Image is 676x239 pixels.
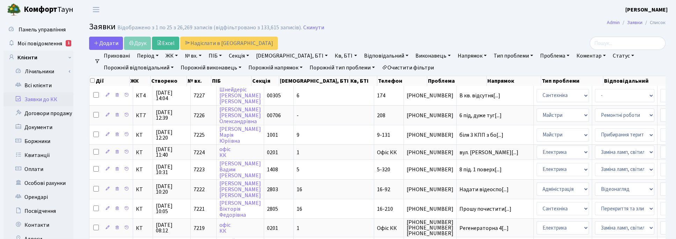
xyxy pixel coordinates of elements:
th: [DEMOGRAPHIC_DATA], БТІ [279,76,350,86]
a: Особові рахунки [3,176,73,190]
span: [DATE] 12:39 [156,110,188,121]
span: [DATE] 10:20 [156,184,188,195]
span: 9 [297,131,299,139]
span: 6 [297,92,299,99]
span: 1001 [267,131,278,139]
a: Порожній тип проблеми [307,62,378,74]
a: Скинути [303,24,324,31]
span: Таун [24,4,73,16]
a: Документи [3,120,73,134]
span: 7225 [194,131,205,139]
li: Список [642,19,666,27]
span: 1 [297,149,299,156]
a: Excel [152,37,179,50]
a: [PERSON_NAME]МаріяЮріївна [219,125,261,145]
a: Заявки [627,19,642,26]
input: Пошук... [590,37,666,50]
a: [PERSON_NAME][PERSON_NAME][PERSON_NAME] [219,180,261,199]
nav: breadcrumb [596,15,676,30]
b: Комфорт [24,4,57,15]
span: [PHONE_NUMBER] [407,93,453,98]
span: [PHONE_NUMBER] [407,187,453,192]
span: [DATE] 08:12 [156,222,188,233]
div: Відображено з 1 по 25 з 26,269 записів (відфільтровано з 133,615 записів). [117,24,302,31]
span: [DATE] 11:40 [156,147,188,158]
a: ПІБ [206,50,225,62]
div: 1 [66,40,71,46]
th: Тип проблеми [541,76,603,86]
span: [DATE] 14:04 [156,90,188,101]
span: 1408 [267,166,278,173]
a: Оплати [3,162,73,176]
span: 2805 [267,205,278,213]
span: КТ [136,187,150,192]
span: Панель управління [19,26,66,33]
span: КТ [136,132,150,138]
span: - [297,112,299,119]
span: [PHONE_NUMBER] [407,206,453,212]
a: Виконавець [413,50,453,62]
th: Напрямок [487,76,541,86]
span: 00706 [267,112,281,119]
span: [DATE] 10:31 [156,164,188,175]
span: Регенераторна 4[...] [459,224,509,232]
span: КТ [136,206,150,212]
span: 208 [377,112,385,119]
span: 7227 [194,92,205,99]
span: 6 під, дуже туг[...] [459,112,502,119]
a: Всі клієнти [3,79,73,92]
span: 16 [297,205,302,213]
a: Кв, БТІ [332,50,359,62]
span: 7224 [194,149,205,156]
a: [PERSON_NAME][PERSON_NAME]Олександрівна [219,106,261,125]
span: 0201 [267,224,278,232]
span: Заявки [89,21,116,33]
span: 2803 [267,186,278,193]
a: Приховані [101,50,133,62]
span: КТ [136,167,150,172]
a: Мої повідомлення1 [3,37,73,51]
img: logo.png [7,3,21,17]
a: [PERSON_NAME]ВікторіяФедорівна [219,199,261,219]
a: [DEMOGRAPHIC_DATA], БТІ [253,50,330,62]
span: Офіс КК [377,149,397,156]
span: [PHONE_NUMBER] [407,113,453,118]
a: Коментар [574,50,609,62]
a: [PERSON_NAME]Вадим[PERSON_NAME] [219,160,261,179]
th: Проблема [427,76,487,86]
span: Мої повідомлення [17,40,62,47]
span: 00305 [267,92,281,99]
span: В кв. відсутня[...] [459,92,500,99]
a: Порожній відповідальний [101,62,176,74]
a: Порожній виконавець [178,62,244,74]
a: Секція [226,50,252,62]
a: Проблема [537,50,572,62]
th: № вх. [187,76,211,86]
span: 7223 [194,166,205,173]
a: Шнейдеріс[PERSON_NAME][PERSON_NAME] [219,86,261,105]
th: Секція [252,76,279,86]
a: Клієнти [3,51,73,65]
th: Дії [89,76,130,86]
a: Орендарі [3,190,73,204]
span: 5-320 [377,166,390,173]
span: [DATE] 10:05 [156,203,188,214]
b: [PERSON_NAME] [625,6,668,14]
span: 7221 [194,205,205,213]
span: Прошу почистити[...] [459,205,511,213]
a: Тип проблеми [491,50,536,62]
span: 9-131 [377,131,390,139]
a: Напрямок [455,50,489,62]
span: 1 [297,224,299,232]
span: 0201 [267,149,278,156]
th: Відповідальний [603,76,666,86]
a: Період [134,50,161,62]
span: 7226 [194,112,205,119]
a: ЖК [163,50,181,62]
span: 7222 [194,186,205,193]
span: Офіс КК [377,224,397,232]
a: Admin [607,19,620,26]
a: Посвідчення [3,204,73,218]
a: офісКК [219,221,231,235]
span: Додати [94,39,118,47]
